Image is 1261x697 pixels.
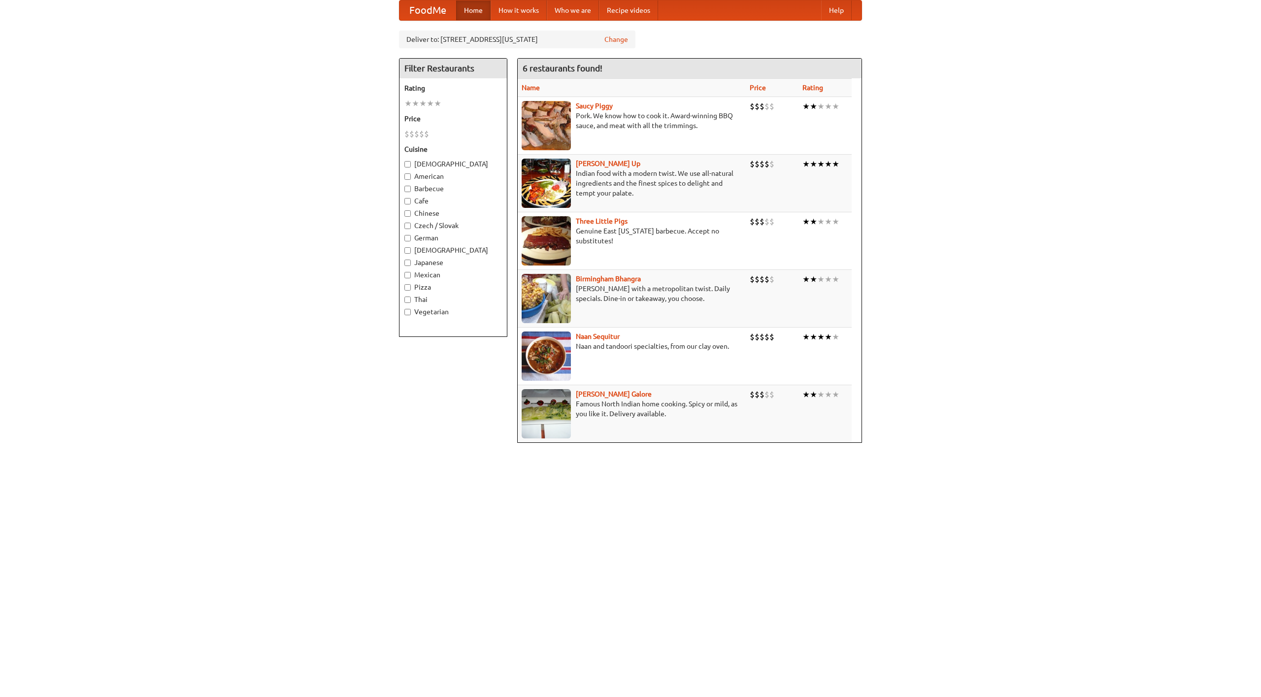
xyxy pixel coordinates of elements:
[810,101,817,112] li: ★
[399,59,507,78] h4: Filter Restaurants
[760,274,764,285] li: $
[760,101,764,112] li: $
[769,274,774,285] li: $
[821,0,852,20] a: Help
[825,216,832,227] li: ★
[404,245,502,255] label: [DEMOGRAPHIC_DATA]
[399,31,635,48] div: Deliver to: [STREET_ADDRESS][US_STATE]
[522,226,742,246] p: Genuine East [US_STATE] barbecue. Accept no substitutes!
[404,159,502,169] label: [DEMOGRAPHIC_DATA]
[769,101,774,112] li: $
[750,332,755,342] li: $
[419,98,427,109] li: ★
[404,270,502,280] label: Mexican
[404,98,412,109] li: ★
[755,159,760,169] li: $
[810,332,817,342] li: ★
[522,216,571,266] img: littlepigs.jpg
[802,101,810,112] li: ★
[817,332,825,342] li: ★
[404,221,502,231] label: Czech / Slovak
[522,111,742,131] p: Pork. We know how to cook it. Award-winning BBQ sauce, and meat with all the trimmings.
[576,160,640,167] b: [PERSON_NAME] Up
[832,159,839,169] li: ★
[817,101,825,112] li: ★
[750,101,755,112] li: $
[764,159,769,169] li: $
[456,0,491,20] a: Home
[810,389,817,400] li: ★
[404,233,502,243] label: German
[755,216,760,227] li: $
[404,284,411,291] input: Pizza
[522,84,540,92] a: Name
[404,282,502,292] label: Pizza
[825,159,832,169] li: ★
[760,159,764,169] li: $
[427,98,434,109] li: ★
[604,34,628,44] a: Change
[522,284,742,303] p: [PERSON_NAME] with a metropolitan twist. Daily specials. Dine-in or takeaway, you choose.
[522,101,571,150] img: saucy.jpg
[825,332,832,342] li: ★
[576,332,620,340] a: Naan Sequitur
[576,102,613,110] b: Saucy Piggy
[522,341,742,351] p: Naan and tandoori specialties, from our clay oven.
[404,184,502,194] label: Barbecue
[404,260,411,266] input: Japanese
[424,129,429,139] li: $
[547,0,599,20] a: Who we are
[750,274,755,285] li: $
[491,0,547,20] a: How it works
[755,389,760,400] li: $
[522,159,571,208] img: curryup.jpg
[404,258,502,267] label: Japanese
[810,216,817,227] li: ★
[817,274,825,285] li: ★
[404,83,502,93] h5: Rating
[404,297,411,303] input: Thai
[769,389,774,400] li: $
[434,98,441,109] li: ★
[576,217,628,225] a: Three Little Pigs
[832,216,839,227] li: ★
[832,274,839,285] li: ★
[412,98,419,109] li: ★
[769,159,774,169] li: $
[755,274,760,285] li: $
[523,64,602,73] ng-pluralize: 6 restaurants found!
[825,274,832,285] li: ★
[832,101,839,112] li: ★
[404,129,409,139] li: $
[404,144,502,154] h5: Cuisine
[522,274,571,323] img: bhangra.jpg
[404,223,411,229] input: Czech / Slovak
[404,186,411,192] input: Barbecue
[802,216,810,227] li: ★
[522,332,571,381] img: naansequitur.jpg
[802,389,810,400] li: ★
[810,159,817,169] li: ★
[750,84,766,92] a: Price
[750,216,755,227] li: $
[404,208,502,218] label: Chinese
[404,171,502,181] label: American
[599,0,658,20] a: Recipe videos
[404,210,411,217] input: Chinese
[760,216,764,227] li: $
[817,216,825,227] li: ★
[576,275,641,283] a: Birmingham Bhangra
[404,114,502,124] h5: Price
[802,332,810,342] li: ★
[755,101,760,112] li: $
[760,389,764,400] li: $
[404,161,411,167] input: [DEMOGRAPHIC_DATA]
[817,159,825,169] li: ★
[810,274,817,285] li: ★
[404,235,411,241] input: German
[755,332,760,342] li: $
[576,390,652,398] a: [PERSON_NAME] Galore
